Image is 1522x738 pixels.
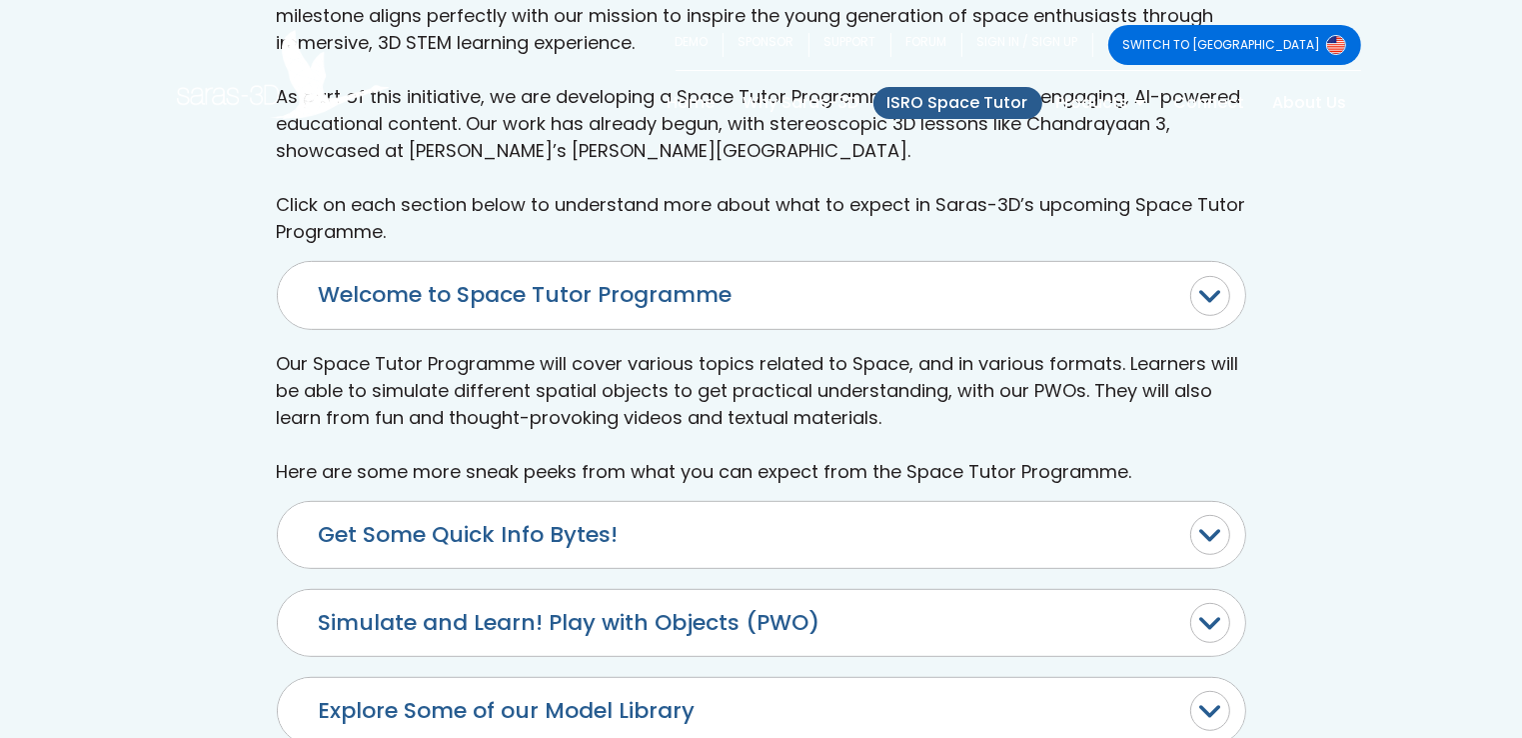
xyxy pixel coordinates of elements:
[278,262,1245,328] button: Welcome to Space Tutor Programme
[278,590,1245,656] button: Simulate and Learn! Play with Objects (PWO)
[278,502,1245,568] button: Get Some Quick Info Bytes!
[873,87,1042,119] a: ISRO Space Tutor
[809,25,891,65] a: SUPPORT
[1259,87,1361,119] a: About Us
[730,87,873,119] a: Why Saras-3D
[1042,87,1160,119] a: Products
[676,25,724,65] a: DEMO
[277,350,1246,485] p: Our Space Tutor Programme will cover various topics related to Space, and in various formats. Lea...
[654,87,730,119] a: Home
[1160,87,1259,119] a: Connect
[891,25,962,65] a: FORUM
[1326,35,1346,55] img: Switch to USA
[724,25,809,65] a: SPONSOR
[1108,25,1361,65] a: SWITCH TO [GEOGRAPHIC_DATA]
[962,25,1093,65] a: SIGN IN / SIGN UP
[177,30,390,119] img: Saras 3D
